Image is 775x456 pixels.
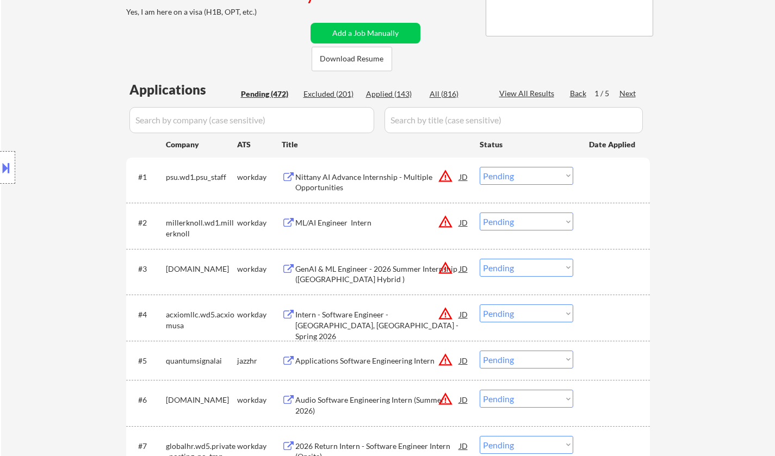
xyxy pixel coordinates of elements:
div: Date Applied [589,139,637,150]
div: Yes, I am here on a visa (H1B, OPT, etc.) [126,7,310,17]
button: warning_amber [438,306,453,321]
div: #3 [138,264,157,274]
div: Applications Software Engineering Intern [295,355,460,366]
div: Pending (472) [241,89,295,99]
div: JD [458,167,469,186]
div: ML/AI Engineer Intern [295,217,460,228]
div: [DOMAIN_NAME] [166,395,237,405]
button: warning_amber [438,260,453,276]
div: #4 [138,309,157,320]
button: warning_amber [438,352,453,367]
div: workday [237,441,282,452]
button: Add a Job Manually [311,23,420,43]
input: Search by company (case sensitive) [129,107,374,133]
div: psu.wd1.psu_staff [166,172,237,183]
div: JD [458,304,469,324]
div: ATS [237,139,282,150]
div: Excluded (201) [303,89,358,99]
div: workday [237,217,282,228]
div: workday [237,395,282,405]
div: 1 / 5 [594,88,619,99]
input: Search by title (case sensitive) [385,107,643,133]
div: Title [282,139,469,150]
div: Next [619,88,637,99]
div: Back [570,88,587,99]
div: Status [480,134,573,154]
div: JD [458,436,469,455]
div: Nittany AI Advance Internship - Multiple Opportunities [295,172,460,193]
div: All (816) [430,89,484,99]
div: JD [458,351,469,370]
div: workday [237,172,282,183]
div: workday [237,264,282,274]
div: JD [458,259,469,278]
div: [DOMAIN_NAME] [166,264,237,274]
div: #6 [138,395,157,405]
div: acxiomllc.wd5.acxiomusa [166,309,237,330]
div: millerknoll.wd1.millerknoll [166,217,237,239]
div: Intern - Software Engineer - [GEOGRAPHIC_DATA], [GEOGRAPHIC_DATA] - Spring 2026 [295,309,460,341]
button: warning_amber [438,391,453,407]
div: JD [458,390,469,409]
div: GenAI & ML Engineer - 2026 Summer Internship ([GEOGRAPHIC_DATA] Hybrid ) [295,264,460,285]
div: #7 [138,441,157,452]
div: Audio Software Engineering Intern (Summer 2026) [295,395,460,416]
button: warning_amber [438,168,453,184]
button: Download Resume [312,47,392,71]
div: quantumsignalai [166,355,237,366]
div: #5 [138,355,157,366]
div: workday [237,309,282,320]
div: Applied (143) [366,89,420,99]
div: View All Results [499,88,557,99]
div: Company [166,139,237,150]
div: JD [458,213,469,232]
button: warning_amber [438,214,453,229]
div: jazzhr [237,355,282,366]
